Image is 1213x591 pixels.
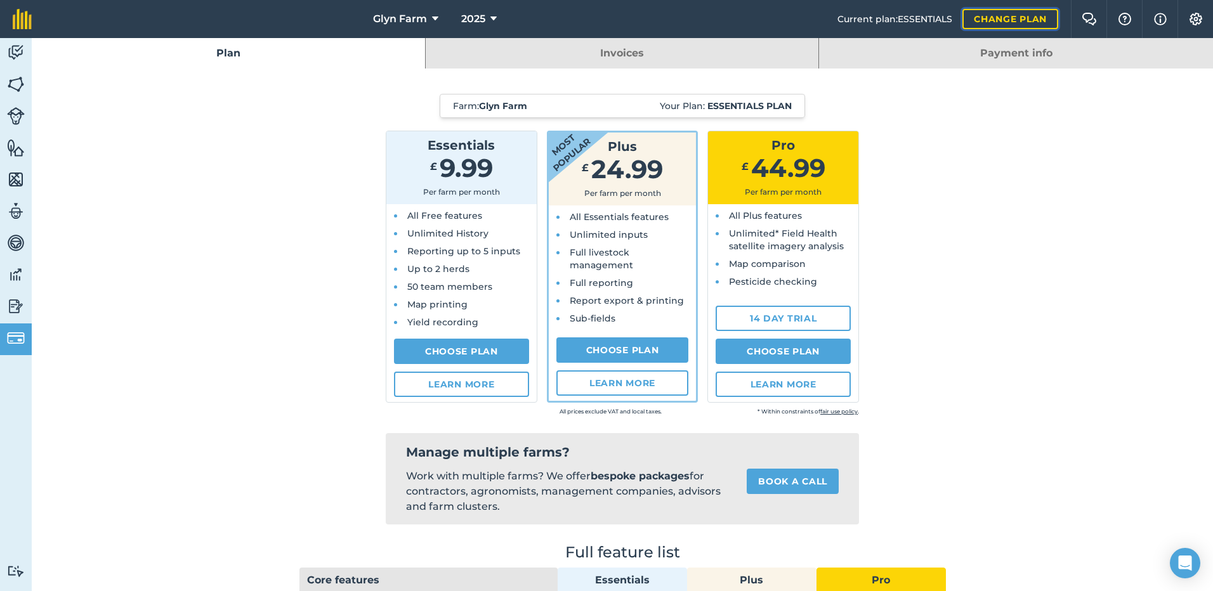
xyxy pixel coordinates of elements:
img: Two speech bubbles overlapping with the left bubble in the forefront [1082,13,1097,25]
img: A cog icon [1188,13,1203,25]
img: svg+xml;base64,PHN2ZyB4bWxucz0iaHR0cDovL3d3dy53My5vcmcvMjAwMC9zdmciIHdpZHRoPSI1NiIgaGVpZ2h0PSI2MC... [7,138,25,157]
span: 44.99 [751,152,825,183]
span: Plus [608,139,637,154]
a: Learn more [394,372,529,397]
h2: Manage multiple farms? [406,443,839,461]
strong: Essentials plan [707,100,792,112]
span: Reporting up to 5 inputs [407,245,520,257]
span: Report export & printing [570,295,684,306]
span: Sub-fields [570,313,615,324]
span: 9.99 [440,152,493,183]
a: Payment info [819,38,1213,68]
img: svg+xml;base64,PHN2ZyB4bWxucz0iaHR0cDovL3d3dy53My5vcmcvMjAwMC9zdmciIHdpZHRoPSIxNyIgaGVpZ2h0PSIxNy... [1154,11,1167,27]
span: Unlimited* Field Health satellite imagery analysis [729,228,844,252]
span: Unlimited History [407,228,488,239]
img: svg+xml;base64,PHN2ZyB4bWxucz0iaHR0cDovL3d3dy53My5vcmcvMjAwMC9zdmciIHdpZHRoPSI1NiIgaGVpZ2h0PSI2MC... [7,170,25,189]
span: 50 team members [407,281,492,292]
a: Choose Plan [556,337,689,363]
span: Glyn Farm [373,11,427,27]
span: Per farm per month [745,187,822,197]
strong: Most popular [511,96,615,192]
span: All Free features [407,210,482,221]
a: Book a call [747,469,839,494]
strong: Glyn Farm [479,100,527,112]
span: Up to 2 herds [407,263,469,275]
a: Choose Plan [716,339,851,364]
img: svg+xml;base64,PD94bWwgdmVyc2lvbj0iMS4wIiBlbmNvZGluZz0idXRmLTgiPz4KPCEtLSBHZW5lcmF0b3I6IEFkb2JlIE... [7,297,25,316]
a: Invoices [426,38,819,68]
span: All Essentials features [570,211,669,223]
span: 24.99 [591,153,663,185]
h2: Full feature list [299,545,946,560]
span: Unlimited inputs [570,229,648,240]
a: Learn more [716,372,851,397]
a: Change plan [962,9,1058,29]
img: svg+xml;base64,PD94bWwgdmVyc2lvbj0iMS4wIiBlbmNvZGluZz0idXRmLTgiPz4KPCEtLSBHZW5lcmF0b3I6IEFkb2JlIE... [7,565,25,577]
img: svg+xml;base64,PD94bWwgdmVyc2lvbj0iMS4wIiBlbmNvZGluZz0idXRmLTgiPz4KPCEtLSBHZW5lcmF0b3I6IEFkb2JlIE... [7,265,25,284]
span: Current plan : ESSENTIALS [837,12,952,26]
span: All Plus features [729,210,802,221]
img: svg+xml;base64,PD94bWwgdmVyc2lvbj0iMS4wIiBlbmNvZGluZz0idXRmLTgiPz4KPCEtLSBHZW5lcmF0b3I6IEFkb2JlIE... [7,107,25,125]
img: svg+xml;base64,PD94bWwgdmVyc2lvbj0iMS4wIiBlbmNvZGluZz0idXRmLTgiPz4KPCEtLSBHZW5lcmF0b3I6IEFkb2JlIE... [7,43,25,62]
span: Full livestock management [570,247,633,271]
span: Map printing [407,299,468,310]
small: All prices exclude VAT and local taxes. [464,405,662,418]
img: svg+xml;base64,PHN2ZyB4bWxucz0iaHR0cDovL3d3dy53My5vcmcvMjAwMC9zdmciIHdpZHRoPSI1NiIgaGVpZ2h0PSI2MC... [7,75,25,94]
div: Open Intercom Messenger [1170,548,1200,578]
span: Per farm per month [584,188,661,198]
a: 14 day trial [716,306,851,331]
span: £ [742,160,749,172]
img: svg+xml;base64,PD94bWwgdmVyc2lvbj0iMS4wIiBlbmNvZGluZz0idXRmLTgiPz4KPCEtLSBHZW5lcmF0b3I6IEFkb2JlIE... [7,329,25,347]
img: fieldmargin Logo [13,9,32,29]
small: * Within constraints of . [662,405,859,418]
a: Learn more [556,370,689,396]
span: Pro [771,138,795,153]
span: Essentials [428,138,495,153]
img: A question mark icon [1117,13,1132,25]
span: £ [430,160,437,172]
span: £ [582,162,589,174]
a: fair use policy [820,408,858,415]
span: Farm : [453,100,527,112]
span: Map comparison [729,258,806,270]
img: svg+xml;base64,PD94bWwgdmVyc2lvbj0iMS4wIiBlbmNvZGluZz0idXRmLTgiPz4KPCEtLSBHZW5lcmF0b3I6IEFkb2JlIE... [7,233,25,252]
img: svg+xml;base64,PD94bWwgdmVyc2lvbj0iMS4wIiBlbmNvZGluZz0idXRmLTgiPz4KPCEtLSBHZW5lcmF0b3I6IEFkb2JlIE... [7,202,25,221]
p: Work with multiple farms? We offer for contractors, agronomists, management companies, advisors a... [406,469,726,514]
span: Per farm per month [423,187,500,197]
a: Choose Plan [394,339,529,364]
span: 2025 [461,11,485,27]
strong: bespoke packages [591,470,690,482]
a: Plan [32,38,425,68]
span: Pesticide checking [729,276,817,287]
span: Full reporting [570,277,633,289]
span: Your Plan: [660,100,792,112]
span: Yield recording [407,316,478,328]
